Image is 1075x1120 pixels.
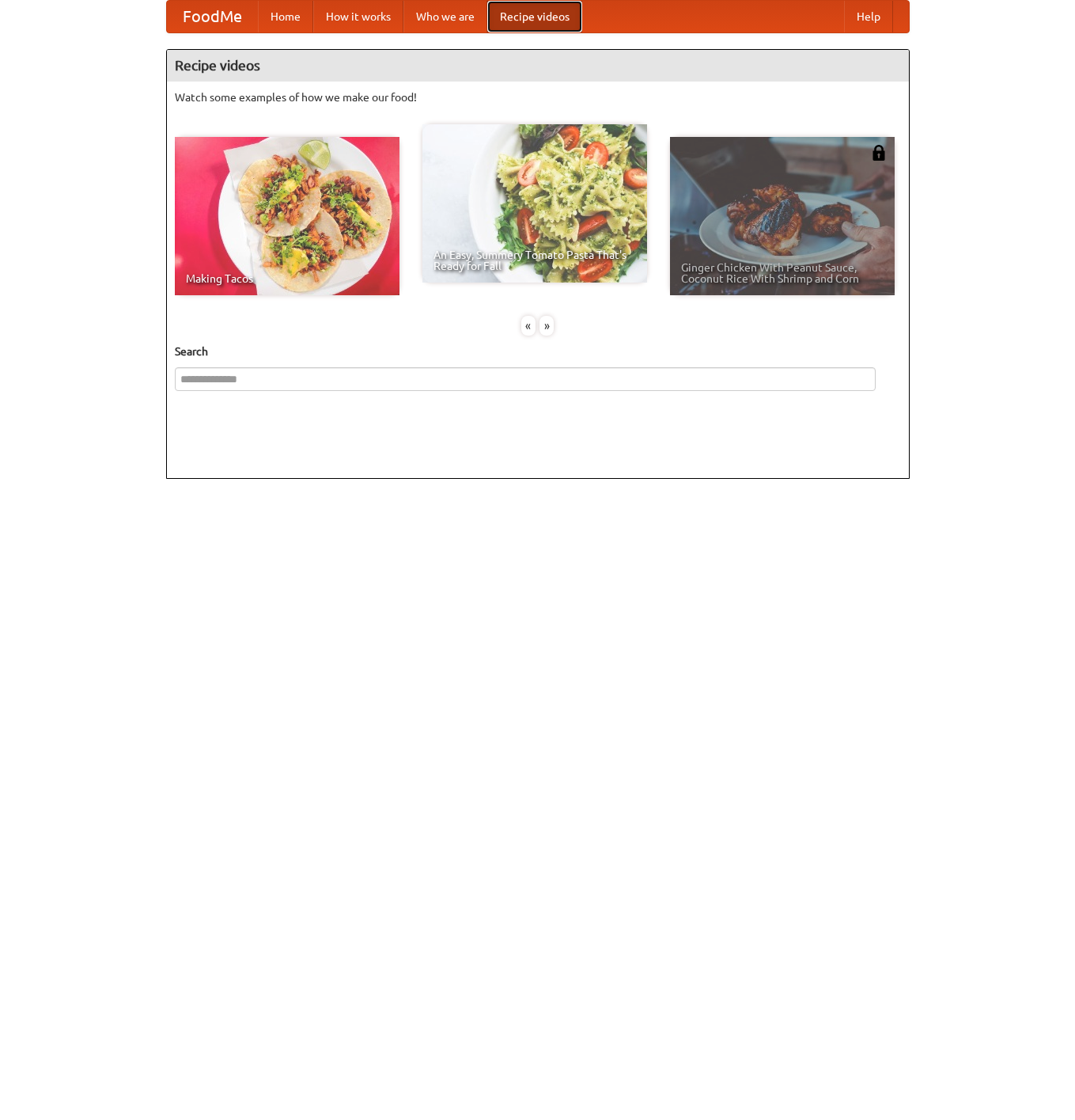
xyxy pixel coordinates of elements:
div: » [539,316,554,336]
a: Home [258,1,313,32]
a: An Easy, Summery Tomato Pasta That's Ready for Fall [422,124,647,283]
span: An Easy, Summery Tomato Pasta That's Ready for Fall [433,249,636,271]
a: FoodMe [167,1,258,32]
h5: Search [175,344,901,359]
h4: Recipe videos [167,50,909,82]
img: 483408.png [871,145,887,161]
a: How it works [313,1,403,32]
div: « [521,316,536,336]
p: Watch some examples of how we make our food! [175,89,901,105]
a: Help [844,1,893,32]
a: Making Tacos [175,137,399,295]
a: Who we are [403,1,487,32]
span: Making Tacos [186,273,388,284]
a: Recipe videos [487,1,582,32]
